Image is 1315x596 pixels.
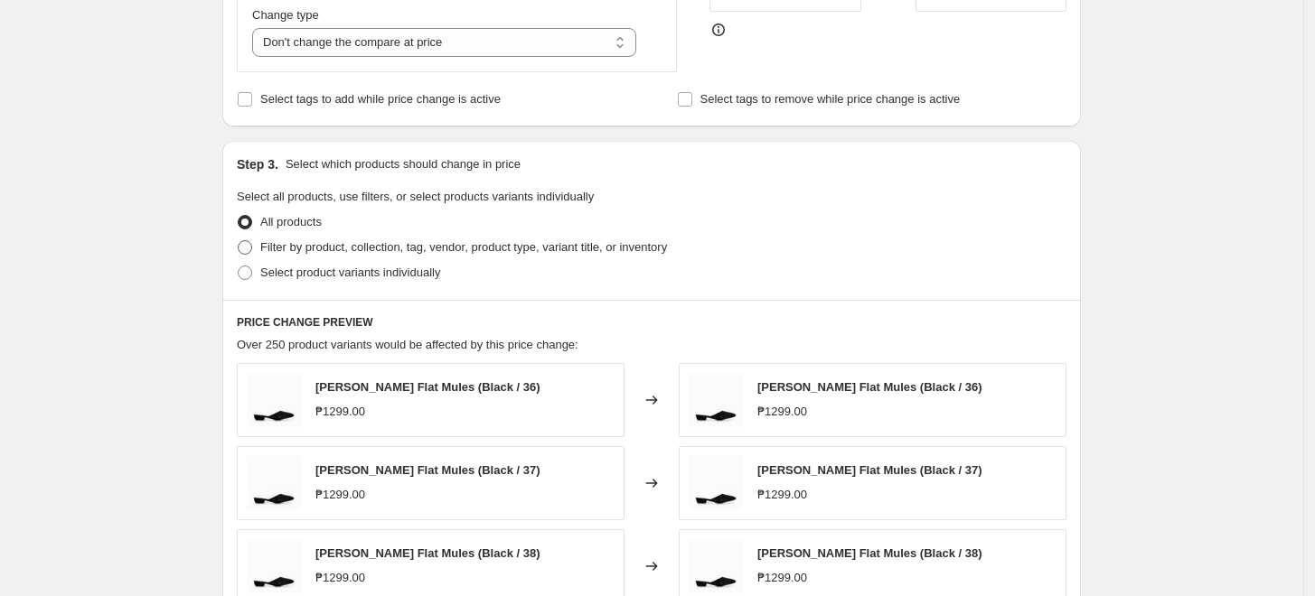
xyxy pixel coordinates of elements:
[757,569,807,587] div: ₱1299.00
[286,155,521,173] p: Select which products should change in price
[260,240,667,254] span: Filter by product, collection, tag, vendor, product type, variant title, or inventory
[252,8,319,22] span: Change type
[260,215,322,228] span: All products
[237,155,278,173] h2: Step 3.
[757,403,807,421] div: ₱1299.00
[757,463,982,477] span: [PERSON_NAME] Flat Mules (Black / 37)
[757,546,982,560] span: [PERSON_NAME] Flat Mules (Black / 38)
[247,456,301,510] img: Skinner_Black_2_80x.jpg
[315,463,540,477] span: [PERSON_NAME] Flat Mules (Black / 37)
[237,338,578,351] span: Over 250 product variants would be affected by this price change:
[247,539,301,593] img: Skinner_Black_2_80x.jpg
[260,265,440,279] span: Select product variants individually
[689,456,743,510] img: Skinner_Black_2_80x.jpg
[757,486,807,504] div: ₱1299.00
[315,546,540,560] span: [PERSON_NAME] Flat Mules (Black / 38)
[237,315,1066,330] h6: PRICE CHANGE PREVIEW
[237,190,594,203] span: Select all products, use filters, or select products variants individually
[315,486,365,504] div: ₱1299.00
[315,403,365,421] div: ₱1299.00
[689,539,743,593] img: Skinner_Black_2_80x.jpg
[757,380,982,394] span: [PERSON_NAME] Flat Mules (Black / 36)
[315,380,540,394] span: [PERSON_NAME] Flat Mules (Black / 36)
[700,92,961,106] span: Select tags to remove while price change is active
[260,92,501,106] span: Select tags to add while price change is active
[247,373,301,427] img: Skinner_Black_2_80x.jpg
[315,569,365,587] div: ₱1299.00
[689,373,743,427] img: Skinner_Black_2_80x.jpg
